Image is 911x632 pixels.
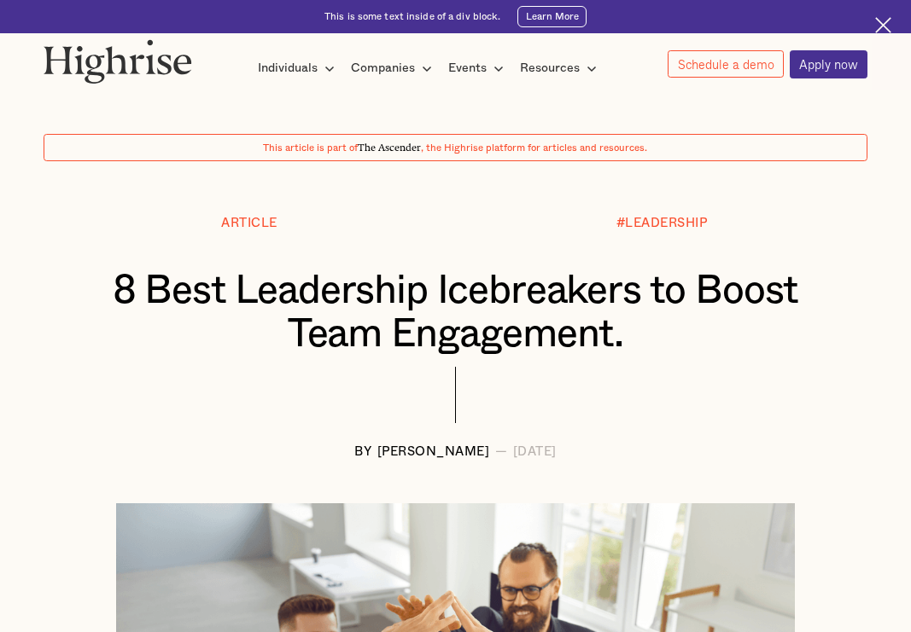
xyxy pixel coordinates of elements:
[44,39,192,84] img: Highrise logo
[517,6,587,28] a: Learn More
[263,143,358,153] span: This article is part of
[520,58,580,78] div: Resources
[258,58,318,78] div: Individuals
[448,58,509,78] div: Events
[79,270,832,357] h1: 8 Best Leadership Icebreakers to Boost Team Engagement.
[513,445,557,459] div: [DATE]
[258,58,340,78] div: Individuals
[790,50,868,78] a: Apply now
[221,217,277,230] div: Article
[351,58,415,78] div: Companies
[495,445,508,459] div: —
[377,445,490,459] div: [PERSON_NAME]
[616,217,708,230] div: #LEADERSHIP
[520,58,602,78] div: Resources
[448,58,487,78] div: Events
[351,58,437,78] div: Companies
[354,445,371,459] div: BY
[668,50,784,78] a: Schedule a demo
[875,17,892,34] img: Cross icon
[324,10,501,24] div: This is some text inside of a div block.
[421,143,647,153] span: , the Highrise platform for articles and resources.
[358,140,421,152] span: The Ascender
